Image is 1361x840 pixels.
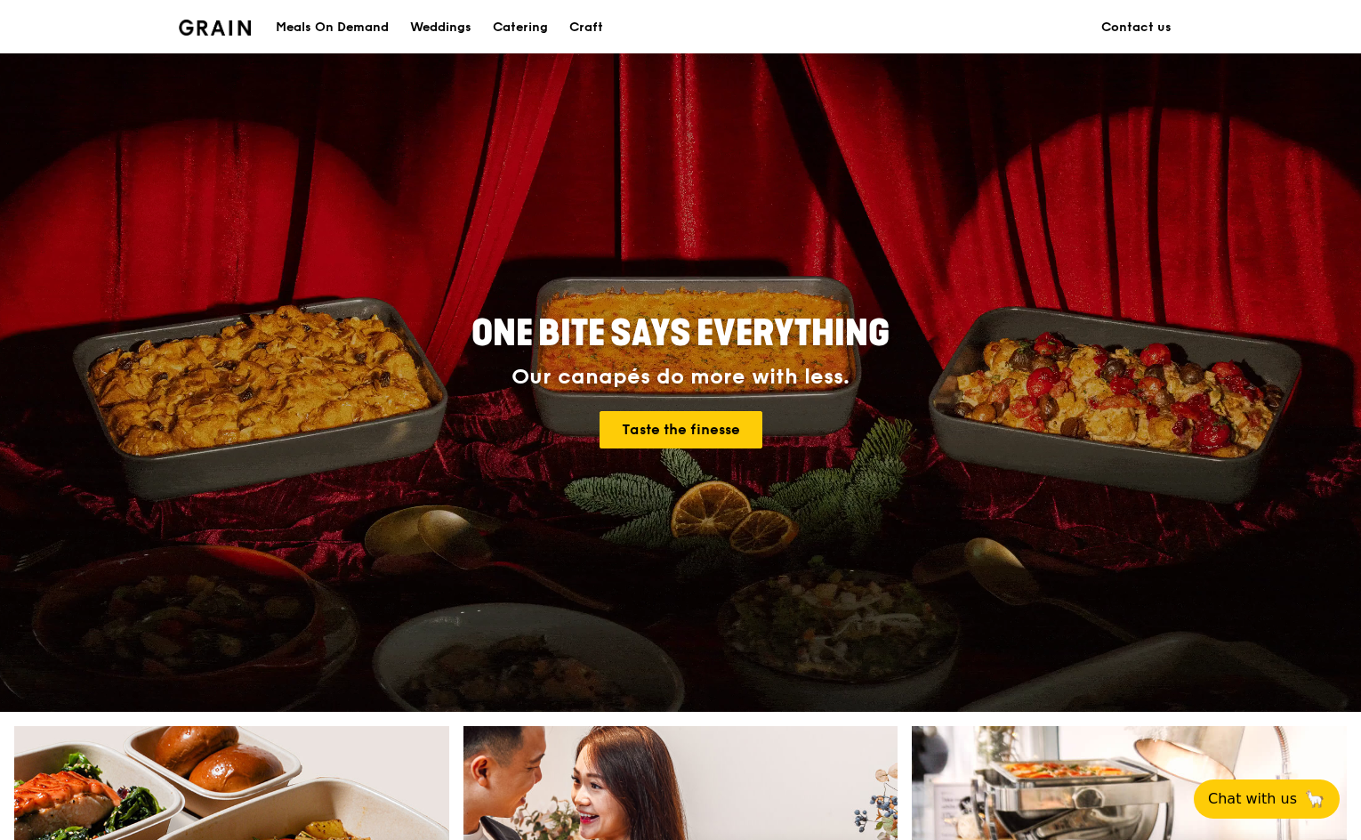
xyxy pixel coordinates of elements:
button: Chat with us🦙 [1194,779,1340,819]
a: Taste the finesse [600,411,762,448]
span: ONE BITE SAYS EVERYTHING [471,312,890,355]
div: Craft [569,1,603,54]
a: Weddings [399,1,482,54]
img: Grain [179,20,251,36]
div: Our canapés do more with less. [360,365,1001,390]
a: Catering [482,1,559,54]
div: Meals On Demand [276,1,389,54]
a: Craft [559,1,614,54]
div: Weddings [410,1,471,54]
div: Catering [493,1,548,54]
a: Contact us [1091,1,1182,54]
span: Chat with us [1208,788,1297,810]
span: 🦙 [1304,788,1325,810]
